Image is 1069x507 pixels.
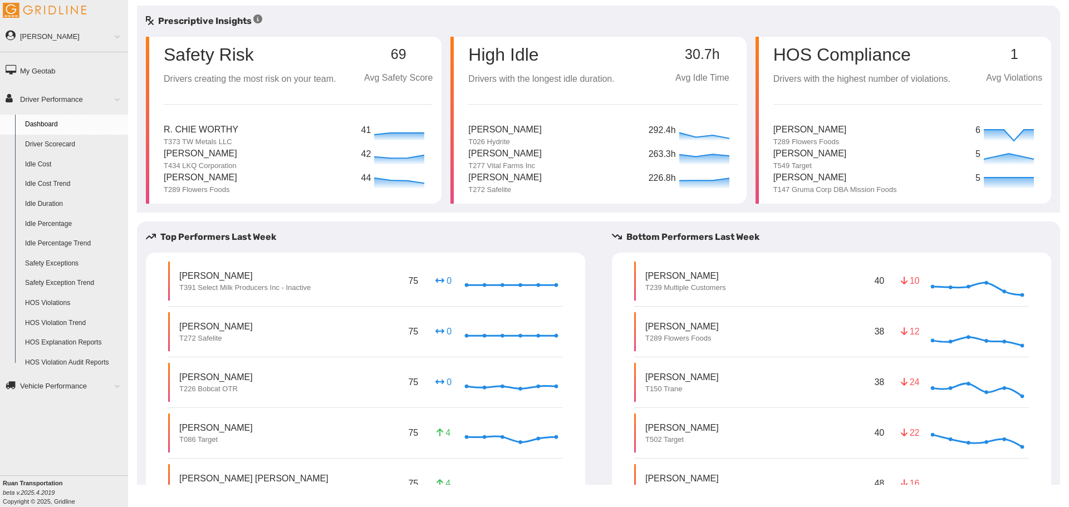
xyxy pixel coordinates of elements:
p: [PERSON_NAME] [773,171,897,185]
p: T502 Target [645,435,719,445]
p: 226.8h [649,171,676,185]
p: T277 Vital Farms Inc [468,161,542,171]
p: T289 Flowers Foods [164,185,237,195]
p: 40 [872,272,886,289]
p: 0 [435,325,453,338]
p: T026 Hydrite [468,137,542,147]
p: T147 Gruma Corp DBA Mission Foods [773,185,897,195]
p: 75 [406,323,420,340]
a: Driver Scorecard [20,135,128,155]
p: T289 Flowers Foods [773,137,847,147]
p: 75 [406,475,420,492]
h5: Bottom Performers Last Week [612,230,1060,244]
p: [PERSON_NAME] [645,371,719,383]
p: 292.4h [649,124,676,137]
a: Dashboard [20,115,128,135]
p: 75 [406,373,420,391]
p: [PERSON_NAME] [179,371,253,383]
a: Idle Percentage Trend [20,234,128,254]
p: [PERSON_NAME] [773,123,847,137]
a: Safety Exception Trend [20,273,128,293]
p: 0 [435,376,453,388]
a: Idle Cost Trend [20,174,128,194]
p: 69 [364,47,433,62]
a: Idle Cost [20,155,128,175]
p: [PERSON_NAME] [645,472,719,485]
p: T549 Target [773,161,847,171]
p: 38 [872,323,886,340]
p: T272 Safelite [179,333,253,343]
p: 4 [435,426,453,439]
p: Drivers creating the most risk on your team. [164,72,336,86]
h5: Prescriptive Insights [146,14,262,28]
p: [PERSON_NAME] [468,171,542,185]
p: 24 [901,376,919,388]
p: 5 [975,147,981,161]
p: 6 [975,124,981,137]
p: [PERSON_NAME] [645,269,726,282]
a: HOS Violation Trend [20,313,128,333]
p: 40 [872,424,886,441]
p: 5 [975,171,981,185]
p: T289 Flowers Foods [645,333,719,343]
i: beta v.2025.4.2019 [3,489,55,496]
a: HOS Violations [20,293,128,313]
p: [PERSON_NAME] [645,320,719,333]
p: [PERSON_NAME] [773,147,847,161]
p: 44 [361,171,372,185]
p: T391 Select Milk Producers Inc - Inactive [179,283,311,293]
div: Copyright © 2025, Gridline [3,479,128,506]
p: Avg Idle Time [667,71,738,85]
p: [PERSON_NAME] [645,421,719,434]
a: Idle Percentage [20,214,128,234]
p: 22 [901,426,919,439]
p: [PERSON_NAME] [179,320,253,333]
p: Safety Risk [164,46,254,63]
p: Drivers with the longest idle duration. [468,72,614,86]
p: T373 TW Metals LLC [164,137,238,147]
p: T150 Trane [645,384,719,394]
p: 41 [361,124,372,137]
p: [PERSON_NAME] [179,269,311,282]
img: Gridline [3,3,86,18]
p: T434 LKQ Corporation [164,161,237,171]
p: HOS Compliance [773,46,950,63]
p: High Idle [468,46,614,63]
p: R. Chie Worthy [164,123,238,137]
p: Drivers with the highest number of violations. [773,72,950,86]
p: 48 [872,475,886,492]
p: 16 [901,477,919,490]
p: 0 [435,274,453,287]
b: Ruan Transportation [3,480,63,486]
a: HOS Violation Audit Reports [20,353,128,373]
h5: Top Performers Last Week [146,230,594,244]
p: 10 [901,274,919,287]
p: 42 [361,147,372,161]
p: Avg Violations [986,71,1042,85]
p: [PERSON_NAME] [164,171,237,185]
p: 38 [872,373,886,391]
p: T239 Multiple Customers [645,283,726,293]
p: T272 Safelite [468,185,542,195]
p: 75 [406,272,420,289]
p: [PERSON_NAME] [468,123,542,137]
p: 12 [901,325,919,338]
p: [PERSON_NAME] [PERSON_NAME] [179,472,328,485]
a: Safety Exceptions [20,254,128,274]
p: Avg Safety Score [364,71,433,85]
a: HOS Explanation Reports [20,333,128,353]
p: [PERSON_NAME] [468,147,542,161]
p: [PERSON_NAME] [179,421,253,434]
p: T226 Bobcat OTR [179,384,253,394]
p: 263.3h [649,147,676,161]
p: 30.7h [667,47,738,62]
a: Idle Duration [20,194,128,214]
p: 1 [986,47,1042,62]
p: 4 [435,477,453,490]
p: 75 [406,424,420,441]
p: T086 Target [179,435,253,445]
p: [PERSON_NAME] [164,147,237,161]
